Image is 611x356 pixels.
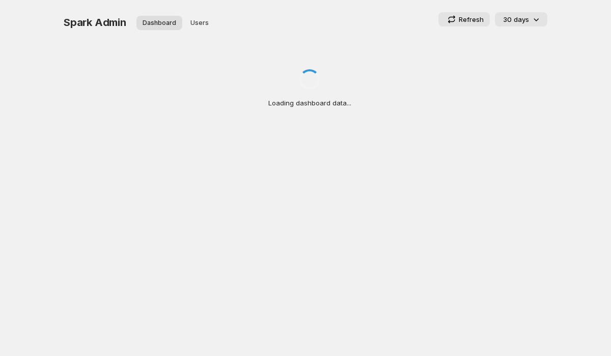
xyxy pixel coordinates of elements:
[438,12,490,26] button: Refresh
[495,12,547,26] button: 30 days
[184,16,215,30] button: User management
[190,19,209,27] span: Users
[268,98,351,108] p: Loading dashboard data...
[136,16,182,30] button: Dashboard overview
[459,14,484,24] p: Refresh
[64,16,126,29] span: Spark Admin
[503,14,529,24] p: 30 days
[143,19,176,27] span: Dashboard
